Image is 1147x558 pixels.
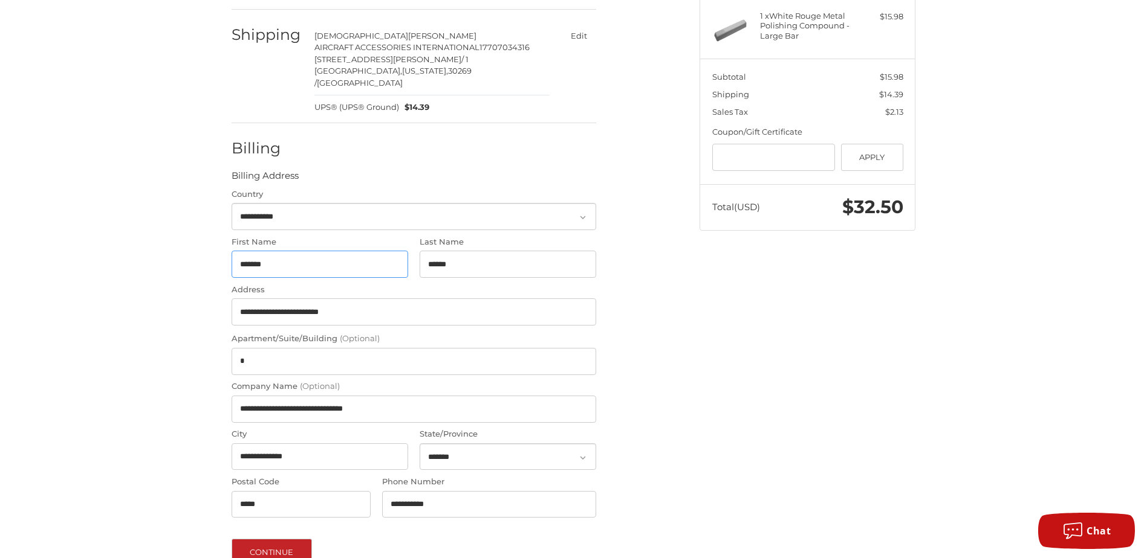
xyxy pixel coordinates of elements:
span: Chat [1087,524,1111,537]
label: Apartment/Suite/Building [232,333,596,345]
h2: Shipping [232,25,302,44]
h2: Billing [232,139,302,158]
span: [GEOGRAPHIC_DATA] [317,78,403,88]
span: AIRCRAFT ACCESSORIES INTERNATIONAL [314,42,479,52]
label: Last Name [420,236,596,248]
span: [STREET_ADDRESS][PERSON_NAME] [314,54,461,64]
small: (Optional) [340,333,380,343]
span: 17707034316 [479,42,530,52]
button: Apply [841,144,903,171]
span: $14.39 [879,89,903,99]
span: / 1 [461,54,469,64]
label: State/Province [420,428,596,440]
span: Shipping [712,89,749,99]
label: Company Name [232,380,596,393]
input: Gift Certificate or Coupon Code [712,144,836,171]
label: Address [232,284,596,296]
div: Coupon/Gift Certificate [712,126,903,138]
span: 30269 / [314,66,472,88]
button: Edit [561,27,596,45]
span: [US_STATE], [402,66,448,75]
span: Total (USD) [712,201,760,213]
label: First Name [232,236,408,248]
span: $32.50 [842,196,903,218]
span: UPS® (UPS® Ground) [314,101,399,114]
span: Sales Tax [712,107,748,117]
span: $2.13 [885,107,903,117]
div: $15.98 [856,11,903,23]
span: Subtotal [712,72,746,82]
span: [DEMOGRAPHIC_DATA] [314,31,408,40]
legend: Billing Address [232,169,299,188]
span: [GEOGRAPHIC_DATA], [314,66,402,75]
label: Postal Code [232,476,371,488]
span: $14.39 [399,101,430,114]
button: Chat [1038,513,1135,549]
label: Country [232,188,596,200]
small: (Optional) [300,381,340,391]
label: City [232,428,408,440]
label: Phone Number [382,476,596,488]
span: $15.98 [880,72,903,82]
span: [PERSON_NAME] [408,31,476,40]
h4: 1 x White Rouge Metal Polishing Compound - Large Bar [760,11,853,40]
